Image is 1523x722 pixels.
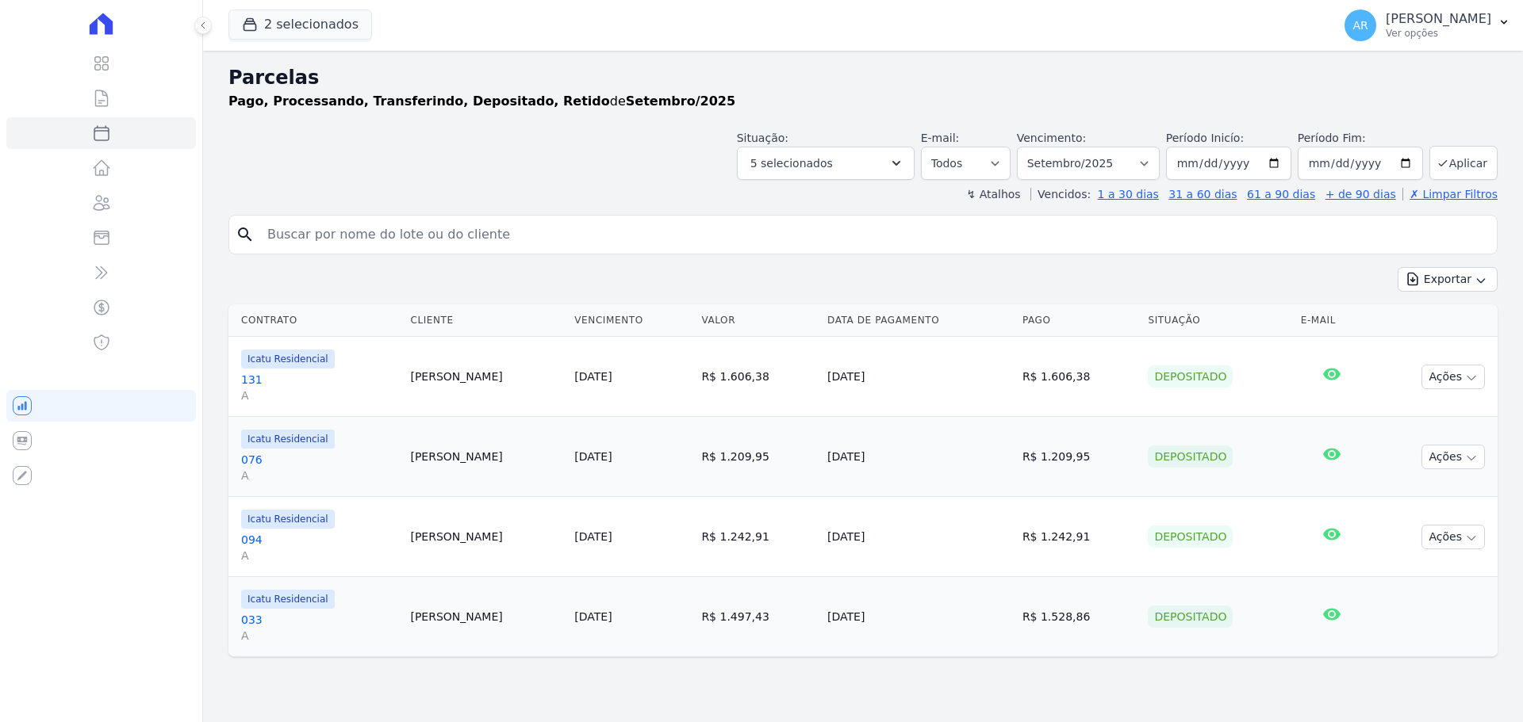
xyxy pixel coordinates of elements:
[574,450,612,463] a: [DATE]
[1168,188,1237,201] a: 31 a 60 dias
[1386,27,1491,40] p: Ver opções
[574,530,612,543] a: [DATE]
[241,452,397,483] a: 076A
[241,468,397,483] span: A
[404,497,568,577] td: [PERSON_NAME]
[241,548,397,563] span: A
[1386,11,1491,27] p: [PERSON_NAME]
[695,417,821,497] td: R$ 1.209,95
[1148,445,1233,468] div: Depositado
[737,147,915,180] button: 5 selecionados
[921,132,960,144] label: E-mail:
[241,628,397,644] span: A
[737,132,788,144] label: Situação:
[1030,188,1091,201] label: Vencidos:
[1402,188,1498,201] a: ✗ Limpar Filtros
[568,304,695,337] th: Vencimento
[1098,188,1159,201] a: 1 a 30 dias
[821,337,1016,417] td: [DATE]
[574,370,612,383] a: [DATE]
[404,337,568,417] td: [PERSON_NAME]
[1421,445,1485,469] button: Ações
[241,590,335,609] span: Icatu Residencial
[1295,304,1369,337] th: E-mail
[1148,525,1233,548] div: Depositado
[1017,132,1086,144] label: Vencimento:
[1016,497,1142,577] td: R$ 1.242,91
[1421,365,1485,389] button: Ações
[966,188,1020,201] label: ↯ Atalhos
[241,372,397,403] a: 131A
[228,94,610,109] strong: Pago, Processando, Transferindo, Depositado, Retido
[241,388,397,403] span: A
[1325,188,1396,201] a: + de 90 dias
[241,612,397,644] a: 033A
[1421,525,1485,549] button: Ações
[1332,3,1523,48] button: AR [PERSON_NAME] Ver opções
[695,497,821,577] td: R$ 1.242,91
[1429,146,1498,180] button: Aplicar
[404,304,568,337] th: Cliente
[1247,188,1315,201] a: 61 a 90 dias
[228,304,404,337] th: Contrato
[695,577,821,657] td: R$ 1.497,43
[1166,132,1244,144] label: Período Inicío:
[241,430,335,449] span: Icatu Residencial
[695,304,821,337] th: Valor
[258,219,1490,250] input: Buscar por nome do lote ou do cliente
[750,154,833,173] span: 5 selecionados
[228,63,1498,92] h2: Parcelas
[404,577,568,657] td: [PERSON_NAME]
[228,10,372,40] button: 2 selecionados
[1398,267,1498,292] button: Exportar
[1298,130,1423,147] label: Período Fim:
[695,337,821,417] td: R$ 1.606,38
[626,94,735,109] strong: Setembro/2025
[821,304,1016,337] th: Data de Pagamento
[821,577,1016,657] td: [DATE]
[1148,365,1233,388] div: Depositado
[1016,577,1142,657] td: R$ 1.528,86
[1352,20,1368,31] span: AR
[1141,304,1294,337] th: Situação
[1016,304,1142,337] th: Pago
[241,350,335,369] span: Icatu Residencial
[1148,605,1233,628] div: Depositado
[821,497,1016,577] td: [DATE]
[241,532,397,563] a: 094A
[574,610,612,623] a: [DATE]
[1016,417,1142,497] td: R$ 1.209,95
[404,417,568,497] td: [PERSON_NAME]
[821,417,1016,497] td: [DATE]
[1016,337,1142,417] td: R$ 1.606,38
[236,225,255,244] i: search
[228,92,735,111] p: de
[241,510,335,529] span: Icatu Residencial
